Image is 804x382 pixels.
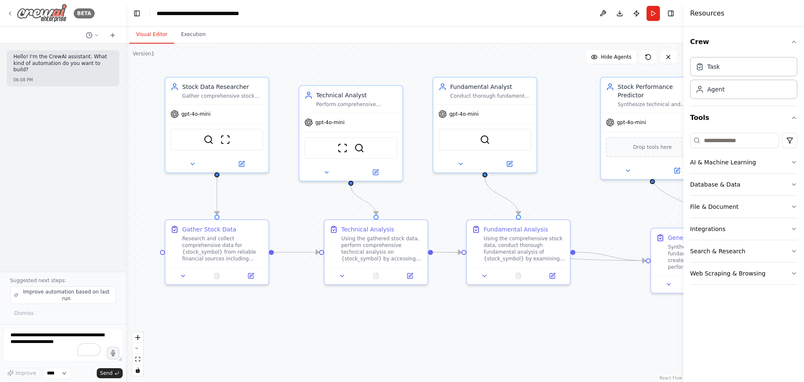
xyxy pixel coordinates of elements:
img: SerperDevTool [354,143,364,153]
div: Stock Data Researcher [182,83,263,91]
span: Drop tools here [633,143,672,151]
button: Hide right sidebar [665,8,677,19]
span: Dismiss [14,310,33,317]
g: Edge from a200b582-7e62-413c-88ea-17cf52e5fea7 to ccd77a78-755e-4583-a49f-acb101f801cd [433,248,646,265]
button: fit view [132,354,143,365]
div: Synthesize technical and fundamental analysis results for {stock_symbol} to generate comprehensiv... [618,101,699,108]
div: Conduct thorough fundamental analysis of {stock_symbol} by evaluating financial statements, ratio... [450,93,531,99]
span: gpt-4o-mini [617,119,646,126]
g: Edge from a31fec5a-289a-4555-9246-cd329104242e to ccd77a78-755e-4583-a49f-acb101f801cd [575,248,646,265]
div: File & Document [690,203,739,211]
button: Open in side panel [538,271,567,281]
span: Hide Agents [601,54,631,60]
img: Logo [17,4,67,23]
g: Edge from 3bc5c4a9-b2e0-422d-9366-d4aa274f45b3 to 00b9dd89-0bd3-405c-877f-c6bfd14ae1d8 [213,177,221,215]
button: No output available [358,271,394,281]
g: Edge from 19502fa0-9e62-4983-a037-c0b6e9d3a461 to a200b582-7e62-413c-88ea-17cf52e5fea7 [347,186,380,215]
button: Tools [690,106,797,130]
img: ScrapeWebsiteTool [220,135,230,145]
div: Technical AnalysisUsing the gathered stock data, perform comprehensive technical analysis on {sto... [324,219,428,285]
span: gpt-4o-mini [181,111,211,117]
button: Execution [174,26,212,44]
div: Gather Stock Data [182,225,236,234]
button: Open in side panel [395,271,424,281]
button: Hide Agents [586,50,636,64]
div: Gather Stock DataResearch and collect comprehensive data for {stock_symbol} from reliable financi... [165,219,269,285]
span: Send [100,370,113,377]
div: Technical AnalystPerform comprehensive technical analysis on {stock_symbol} using price patterns,... [299,85,403,182]
span: gpt-4o-mini [315,119,345,126]
button: Crew [690,30,797,54]
img: ScrapeWebsiteTool [338,143,348,153]
button: Improve automation based on last run [10,286,116,304]
span: Improve automation based on last run [20,288,112,302]
div: Technical Analysis [341,225,394,234]
button: Integrations [690,218,797,240]
nav: breadcrumb [157,9,251,18]
div: Fundamental Analyst [450,83,531,91]
div: Technical Analyst [316,91,397,99]
div: Generate Stock Prediction [668,234,745,242]
div: AI & Machine Learning [690,158,756,166]
div: Stock Performance Predictor [618,83,699,99]
button: Visual Editor [129,26,174,44]
div: Stock Data ResearcherGather comprehensive stock market data for {stock_symbol}, including current... [165,77,269,173]
button: AI & Machine Learning [690,151,797,173]
div: Fundamental Analysis [484,225,548,234]
img: SerperDevTool [204,135,214,145]
p: Hello! I'm the CrewAI assistant. What kind of automation do you want to build? [13,54,113,73]
div: Stock Performance PredictorSynthesize technical and fundamental analysis results for {stock_symbo... [600,77,705,180]
button: Open in side panel [653,166,701,176]
div: Perform comprehensive technical analysis on {stock_symbol} using price patterns, chart analysis, ... [316,101,397,108]
a: React Flow attribution [660,376,682,380]
button: No output available [501,271,536,281]
div: Tools [690,130,797,291]
button: Open in side panel [352,167,399,177]
div: 06:08 PM [13,77,113,83]
span: Improve [15,370,36,377]
div: React Flow controls [132,332,143,376]
button: zoom out [132,343,143,354]
p: Suggested next steps: [10,277,116,284]
div: Gather comprehensive stock market data for {stock_symbol}, including current price, historical pe... [182,93,263,99]
div: Database & Data [690,180,740,189]
button: Hide left sidebar [131,8,143,19]
button: Open in side panel [236,271,265,281]
button: Send [97,368,123,378]
button: Click to speak your automation idea [107,347,119,359]
h4: Resources [690,8,724,18]
div: Task [707,62,720,71]
div: Crew [690,54,797,106]
button: Switch to previous chat [82,30,103,40]
div: Version 1 [133,50,155,57]
button: Web Scraping & Browsing [690,262,797,284]
button: Open in side panel [218,159,265,169]
div: Fundamental AnalysisUsing the comprehensive stock data, conduct thorough fundamental analysis of ... [466,219,571,285]
div: Using the comprehensive stock data, conduct thorough fundamental analysis of {stock_symbol} by ex... [484,235,565,262]
button: Dismiss [10,307,38,319]
button: toggle interactivity [132,365,143,376]
div: Web Scraping & Browsing [690,269,765,278]
button: zoom in [132,332,143,343]
img: SerperDevTool [480,135,490,145]
div: Fundamental AnalystConduct thorough fundamental analysis of {stock_symbol} by evaluating financia... [433,77,537,173]
button: Open in side panel [486,159,533,169]
g: Edge from 00b9dd89-0bd3-405c-877f-c6bfd14ae1d8 to a31fec5a-289a-4555-9246-cd329104242e [274,248,461,257]
button: No output available [199,271,235,281]
div: Synthesize the technical and fundamental analysis results to create comprehensive stock performan... [668,244,749,270]
button: Search & Research [690,240,797,262]
div: Using the gathered stock data, perform comprehensive technical analysis on {stock_symbol} by acce... [341,235,423,262]
textarea: To enrich screen reader interactions, please activate Accessibility in Grammarly extension settings [3,328,123,361]
div: Generate Stock PredictionSynthesize the technical and fundamental analysis results to create comp... [650,228,755,294]
div: Agent [707,85,724,94]
button: Start a new chat [106,30,119,40]
div: Search & Research [690,247,745,255]
g: Edge from d2b9b402-3017-4fcd-9125-a47112524173 to a31fec5a-289a-4555-9246-cd329104242e [481,177,523,215]
div: Research and collect comprehensive data for {stock_symbol} from reliable financial sources includ... [182,235,263,262]
div: Integrations [690,225,725,233]
button: Database & Data [690,174,797,195]
button: Improve [3,368,40,379]
div: BETA [74,8,95,18]
g: Edge from 3790d980-c839-4665-9684-458f067ce001 to ccd77a78-755e-4583-a49f-acb101f801cd [648,176,707,223]
span: gpt-4o-mini [449,111,479,117]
